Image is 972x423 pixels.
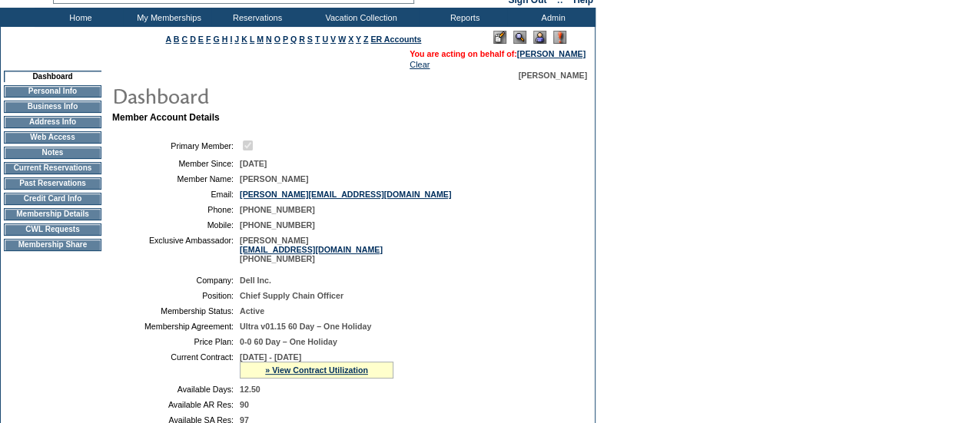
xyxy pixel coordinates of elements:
[111,80,419,111] img: pgTtlDashboard.gif
[274,35,280,44] a: O
[507,8,595,27] td: Admin
[315,35,320,44] a: T
[240,190,451,199] a: [PERSON_NAME][EMAIL_ADDRESS][DOMAIN_NAME]
[240,385,260,394] span: 12.50
[118,276,234,285] td: Company:
[493,31,506,44] img: Edit Mode
[356,35,361,44] a: Y
[299,35,305,44] a: R
[112,112,220,123] b: Member Account Details
[265,365,368,375] a: » View Contract Utilization
[118,291,234,300] td: Position:
[338,35,346,44] a: W
[4,85,101,97] td: Personal Info
[118,385,234,394] td: Available Days:
[4,101,101,113] td: Business Info
[241,35,247,44] a: K
[198,35,204,44] a: E
[240,400,249,409] span: 90
[118,236,234,263] td: Exclusive Ambassador:
[211,8,300,27] td: Reservations
[4,177,101,190] td: Past Reservations
[240,174,308,183] span: [PERSON_NAME]
[118,138,234,153] td: Primary Member:
[513,31,526,44] img: View Mode
[118,159,234,168] td: Member Since:
[410,49,586,58] span: You are acting on behalf of:
[533,31,546,44] img: Impersonate
[240,236,383,263] span: [PERSON_NAME] [PHONE_NUMBER]
[222,35,228,44] a: H
[300,8,419,27] td: Vacation Collection
[4,147,101,159] td: Notes
[519,71,587,80] span: [PERSON_NAME]
[4,71,101,82] td: Dashboard
[213,35,219,44] a: G
[240,322,371,331] span: Ultra v01.15 60 Day – One Holiday
[35,8,123,27] td: Home
[307,35,313,44] a: S
[190,35,196,44] a: D
[240,306,264,316] span: Active
[330,35,336,44] a: V
[240,245,383,254] a: [EMAIL_ADDRESS][DOMAIN_NAME]
[206,35,211,44] a: F
[4,239,101,251] td: Membership Share
[118,352,234,378] td: Current Contract:
[348,35,353,44] a: X
[257,35,264,44] a: M
[240,337,337,346] span: 0-0 60 Day – One Holiday
[118,400,234,409] td: Available AR Res:
[166,35,171,44] a: A
[118,190,234,199] td: Email:
[118,322,234,331] td: Membership Agreement:
[123,8,211,27] td: My Memberships
[240,205,315,214] span: [PHONE_NUMBER]
[118,220,234,230] td: Mobile:
[240,276,271,285] span: Dell Inc.
[4,208,101,220] td: Membership Details
[4,162,101,174] td: Current Reservations
[118,174,234,183] td: Member Name:
[4,116,101,128] td: Address Info
[118,205,234,214] td: Phone:
[363,35,369,44] a: Z
[250,35,254,44] a: L
[118,306,234,316] td: Membership Status:
[174,35,180,44] a: B
[181,35,187,44] a: C
[517,49,586,58] a: [PERSON_NAME]
[290,35,297,44] a: Q
[240,291,343,300] span: Chief Supply Chain Officer
[240,159,267,168] span: [DATE]
[230,35,232,44] a: I
[266,35,272,44] a: N
[283,35,288,44] a: P
[4,131,101,144] td: Web Access
[118,337,234,346] td: Price Plan:
[370,35,421,44] a: ER Accounts
[553,31,566,44] img: Log Concern/Member Elevation
[322,35,328,44] a: U
[4,223,101,236] td: CWL Requests
[419,8,507,27] td: Reports
[240,220,315,230] span: [PHONE_NUMBER]
[410,60,430,69] a: Clear
[234,35,239,44] a: J
[240,352,301,362] span: [DATE] - [DATE]
[4,193,101,205] td: Credit Card Info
